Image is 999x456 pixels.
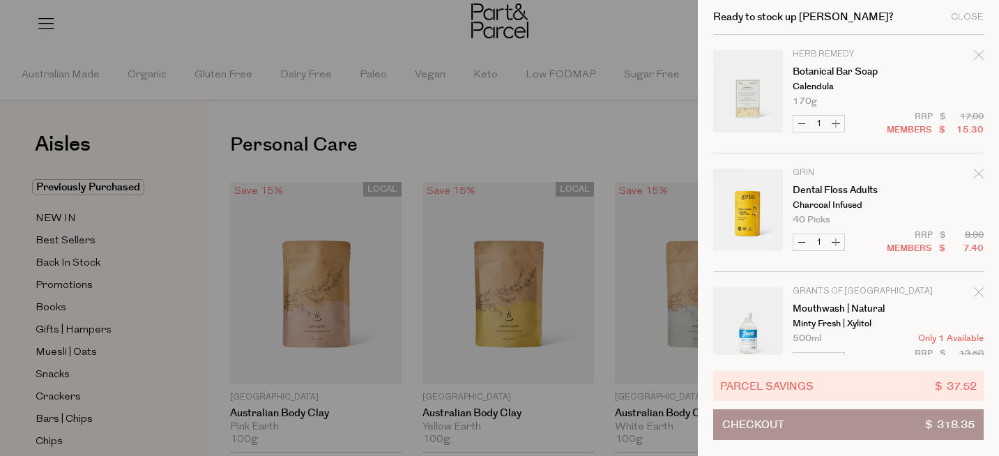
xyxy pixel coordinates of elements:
button: Checkout$ 318.35 [713,409,984,440]
input: QTY Botanical Bar Soap [810,116,828,132]
a: Mouthwash | Natural [793,304,901,314]
span: $ 318.35 [925,410,975,439]
h2: Ready to stock up [PERSON_NAME]? [713,12,894,22]
div: Close [951,13,984,22]
input: QTY Mouthwash | Natural [810,353,828,369]
span: 40 Picks [793,215,830,225]
div: Remove Dental Floss Adults [974,167,984,185]
input: QTY Dental Floss Adults [810,234,828,250]
span: Parcel Savings [720,378,814,394]
p: Minty Fresh | Xylitol [793,319,901,328]
p: Calendula [793,82,901,91]
span: Only 1 Available [918,334,984,343]
p: Grin [793,169,901,177]
p: Herb Remedy [793,50,901,59]
span: 170g [793,97,817,106]
p: Charcoal Infused [793,201,901,210]
span: $ 37.52 [935,378,977,394]
span: 500ml [793,334,821,343]
span: Checkout [722,410,784,439]
p: Grants of [GEOGRAPHIC_DATA] [793,287,901,296]
a: Botanical Bar Soap [793,67,901,77]
a: Dental Floss Adults [793,185,901,195]
div: Remove Botanical Bar Soap [974,48,984,67]
div: Remove Mouthwash | Natural [974,285,984,304]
